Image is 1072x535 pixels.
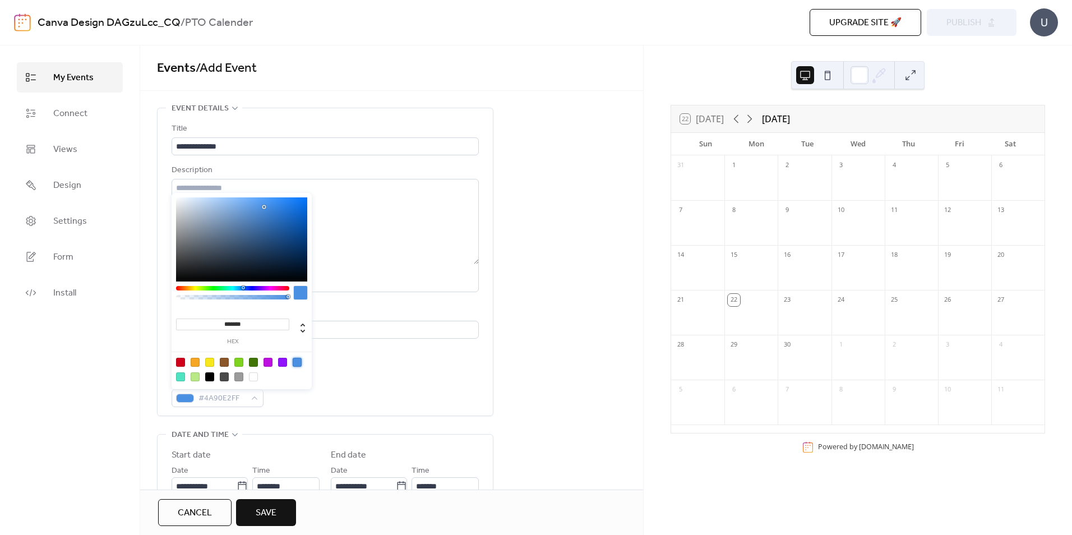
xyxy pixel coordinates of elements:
div: 31 [674,159,687,172]
div: #D0021B [176,358,185,367]
a: Settings [17,206,123,236]
div: Location [172,306,477,319]
a: Canva Design DAGzuLcc_CQ [38,12,181,34]
a: Design [17,170,123,200]
div: 16 [781,249,793,261]
div: Start date [172,449,211,462]
div: 15 [728,249,740,261]
div: 1 [728,159,740,172]
div: 13 [995,204,1007,216]
div: #8B572A [220,358,229,367]
div: #4A90E2 [293,358,302,367]
img: logo [14,13,31,31]
a: Install [17,278,123,308]
div: 17 [835,249,847,261]
div: U [1030,8,1058,36]
div: Tue [782,133,833,155]
a: Events [157,56,196,81]
div: 21 [674,294,687,306]
div: 23 [781,294,793,306]
div: #9B9B9B [234,372,243,381]
span: Views [53,143,77,156]
a: My Events [17,62,123,93]
span: My Events [53,71,94,85]
div: #FFFFFF [249,372,258,381]
a: Views [17,134,123,164]
label: hex [176,339,289,345]
div: 2 [781,159,793,172]
div: #F5A623 [191,358,200,367]
div: 7 [674,204,687,216]
a: Connect [17,98,123,128]
div: 12 [941,204,954,216]
div: #BD10E0 [264,358,272,367]
div: 11 [888,204,900,216]
div: 5 [674,384,687,396]
div: #4A4A4A [220,372,229,381]
div: 9 [781,204,793,216]
div: 28 [674,339,687,351]
div: 30 [781,339,793,351]
a: Form [17,242,123,272]
div: #9013FE [278,358,287,367]
div: Sun [680,133,731,155]
div: Sat [985,133,1036,155]
div: Powered by [818,442,914,451]
span: Design [53,179,81,192]
div: 11 [995,384,1007,396]
div: Fri [934,133,985,155]
div: 6 [728,384,740,396]
b: PTO Calender [185,12,253,34]
span: / Add Event [196,56,257,81]
button: Upgrade site 🚀 [810,9,921,36]
div: 26 [941,294,954,306]
b: / [181,12,185,34]
span: Save [256,506,276,520]
div: 4 [995,339,1007,351]
span: Date [331,464,348,478]
div: 18 [888,249,900,261]
div: 27 [995,294,1007,306]
div: #F8E71C [205,358,214,367]
div: 8 [835,384,847,396]
span: Settings [53,215,87,228]
div: #7ED321 [234,358,243,367]
div: End date [331,449,366,462]
div: 14 [674,249,687,261]
div: 10 [835,204,847,216]
span: Event details [172,102,229,116]
span: Time [252,464,270,478]
div: 7 [781,384,793,396]
div: 6 [995,159,1007,172]
div: #50E3C2 [176,372,185,381]
div: 19 [941,249,954,261]
div: 3 [835,159,847,172]
div: 9 [888,384,900,396]
div: 25 [888,294,900,306]
span: Time [412,464,429,478]
span: Install [53,287,76,300]
div: Description [172,164,477,177]
div: 24 [835,294,847,306]
span: Form [53,251,73,264]
div: 3 [941,339,954,351]
div: 4 [888,159,900,172]
div: Thu [883,133,934,155]
div: 20 [995,249,1007,261]
div: Wed [833,133,884,155]
button: Cancel [158,499,232,526]
span: Cancel [178,506,212,520]
div: Mon [731,133,782,155]
div: #000000 [205,372,214,381]
div: 22 [728,294,740,306]
span: Upgrade site 🚀 [829,16,902,30]
a: [DOMAIN_NAME] [859,442,914,451]
span: Date and time [172,428,229,442]
div: 29 [728,339,740,351]
span: #4A90E2FF [198,392,246,405]
div: Title [172,122,477,136]
span: Date [172,464,188,478]
div: #417505 [249,358,258,367]
div: 2 [888,339,900,351]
